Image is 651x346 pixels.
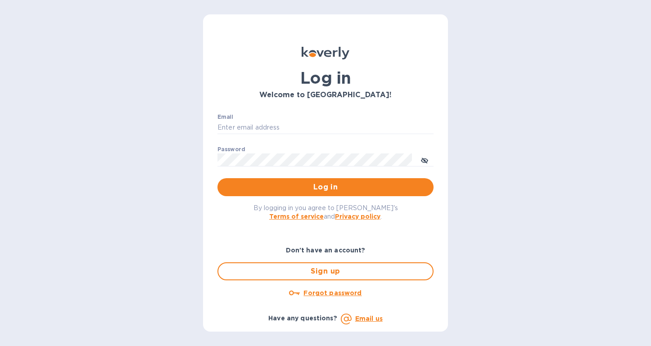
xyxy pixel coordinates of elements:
[217,178,434,196] button: Log in
[253,204,398,220] span: By logging in you agree to [PERSON_NAME]'s and .
[269,213,324,220] a: Terms of service
[226,266,425,277] span: Sign up
[217,147,245,152] label: Password
[335,213,380,220] a: Privacy policy
[416,151,434,169] button: toggle password visibility
[225,182,426,193] span: Log in
[217,68,434,87] h1: Log in
[302,47,349,59] img: Koverly
[217,91,434,99] h3: Welcome to [GEOGRAPHIC_DATA]!
[286,247,366,254] b: Don't have an account?
[217,121,434,135] input: Enter email address
[217,262,434,280] button: Sign up
[217,114,233,120] label: Email
[268,315,337,322] b: Have any questions?
[303,289,362,297] u: Forgot password
[355,315,383,322] a: Email us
